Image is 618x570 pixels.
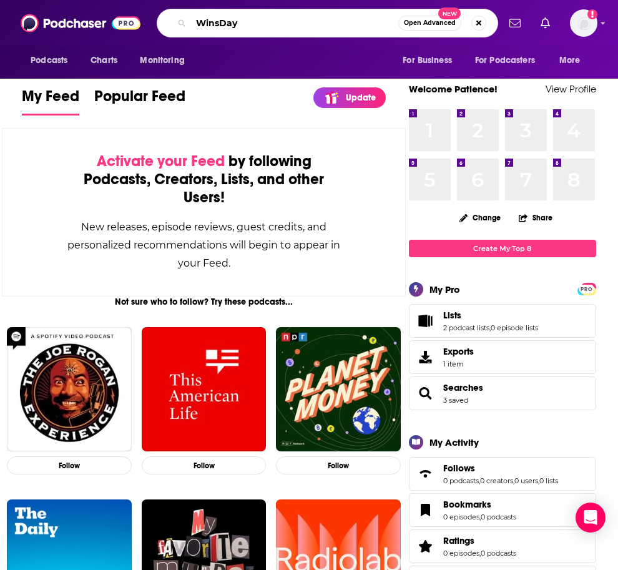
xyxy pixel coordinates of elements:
img: Podchaser - Follow, Share and Rate Podcasts [21,11,140,35]
a: 0 lists [539,476,558,485]
button: open menu [551,49,596,72]
span: , [479,476,480,485]
a: Show notifications dropdown [504,12,526,34]
a: Searches [443,382,483,393]
span: Bookmarks [409,493,596,527]
button: Follow [7,456,132,474]
span: Logged in as patiencebaldacci [570,9,597,37]
a: 0 podcasts [481,513,516,521]
p: Update [346,92,376,103]
span: , [479,549,481,558]
button: open menu [467,49,553,72]
span: For Business [403,52,452,69]
span: PRO [579,285,594,294]
span: Follows [409,457,596,491]
a: Popular Feed [94,87,185,115]
svg: Add a profile image [587,9,597,19]
span: Exports [443,346,474,357]
span: , [538,476,539,485]
a: 0 creators [480,476,513,485]
a: PRO [579,283,594,293]
a: Ratings [443,535,516,546]
a: Follows [413,465,438,483]
img: Planet Money [276,327,401,452]
span: , [489,323,491,332]
span: Lists [443,310,461,321]
a: Update [313,87,386,108]
button: Show profile menu [570,9,597,37]
a: 3 saved [443,396,468,405]
a: My Feed [22,87,79,115]
div: New releases, episode reviews, guest credits, and personalized recommendations will begin to appe... [65,218,343,272]
span: Follows [443,463,475,474]
span: Exports [413,348,438,366]
input: Search podcasts, credits, & more... [191,13,398,33]
a: 0 episodes [443,549,479,558]
span: Charts [91,52,117,69]
span: More [559,52,581,69]
button: Open AdvancedNew [398,16,461,31]
a: 0 episode lists [491,323,538,332]
span: Ratings [409,529,596,563]
a: Bookmarks [413,501,438,519]
span: Bookmarks [443,499,491,510]
a: Welcome Patience! [409,83,498,95]
div: My Pro [429,283,460,295]
button: open menu [394,49,468,72]
a: 0 podcasts [443,476,479,485]
a: Create My Top 8 [409,240,596,257]
button: Follow [142,456,267,474]
a: 0 podcasts [481,549,516,558]
a: Charts [82,49,125,72]
span: , [479,513,481,521]
a: Follows [443,463,558,474]
span: Open Advanced [404,20,456,26]
div: by following Podcasts, Creators, Lists, and other Users! [65,152,343,207]
a: Show notifications dropdown [536,12,555,34]
span: My Feed [22,87,79,113]
div: Open Intercom Messenger [576,503,606,533]
span: , [513,476,514,485]
div: My Activity [429,436,479,448]
button: Share [518,205,553,230]
span: Lists [409,304,596,338]
a: Lists [443,310,538,321]
span: 1 item [443,360,474,368]
span: For Podcasters [475,52,535,69]
span: Popular Feed [94,87,185,113]
img: The Joe Rogan Experience [7,327,132,452]
img: This American Life [142,327,267,452]
button: open menu [22,49,84,72]
a: Bookmarks [443,499,516,510]
a: Exports [409,340,596,374]
a: 0 users [514,476,538,485]
span: New [438,7,461,19]
span: Monitoring [140,52,184,69]
span: Ratings [443,535,474,546]
a: View Profile [546,83,596,95]
button: Change [452,210,508,225]
a: Ratings [413,538,438,555]
button: Follow [276,456,401,474]
a: 0 episodes [443,513,479,521]
span: Searches [409,376,596,410]
a: Searches [413,385,438,402]
div: Search podcasts, credits, & more... [157,9,498,37]
button: open menu [131,49,200,72]
a: Lists [413,312,438,330]
img: User Profile [570,9,597,37]
span: Podcasts [31,52,67,69]
div: Not sure who to follow? Try these podcasts... [2,297,406,307]
span: Activate your Feed [97,152,225,170]
a: 2 podcast lists [443,323,489,332]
